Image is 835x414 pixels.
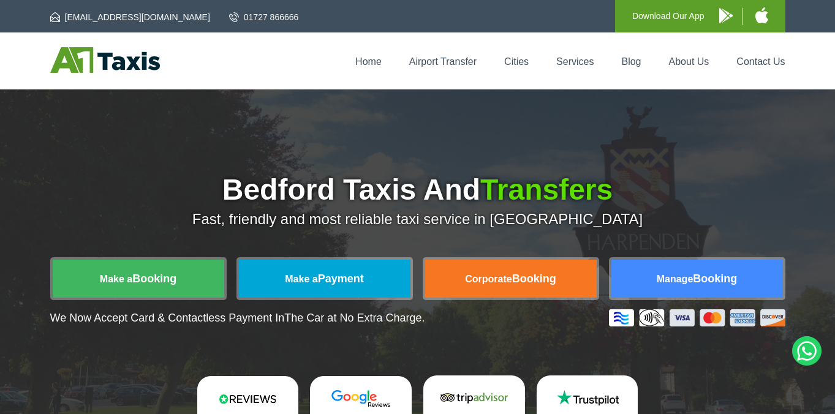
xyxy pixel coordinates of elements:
a: Make aBooking [53,260,224,298]
a: Contact Us [736,56,785,67]
img: A1 Taxis St Albans LTD [50,47,160,73]
p: Download Our App [632,9,705,24]
img: A1 Taxis Android App [719,8,733,23]
a: CorporateBooking [425,260,597,298]
a: Blog [621,56,641,67]
a: About Us [669,56,709,67]
p: Fast, friendly and most reliable taxi service in [GEOGRAPHIC_DATA] [50,211,785,228]
img: Credit And Debit Cards [609,309,785,326]
img: Tripadvisor [437,389,511,407]
h1: Bedford Taxis And [50,175,785,205]
p: We Now Accept Card & Contactless Payment In [50,312,425,325]
a: Home [355,56,382,67]
a: ManageBooking [611,260,783,298]
span: Make a [100,274,132,284]
span: Corporate [465,274,512,284]
a: 01727 866666 [229,11,299,23]
img: A1 Taxis iPhone App [755,7,768,23]
img: Reviews.io [211,390,284,408]
a: Services [556,56,594,67]
img: Google [324,390,398,408]
span: Transfers [480,173,613,206]
a: Airport Transfer [409,56,477,67]
span: Manage [657,274,693,284]
a: Make aPayment [239,260,410,298]
a: [EMAIL_ADDRESS][DOMAIN_NAME] [50,11,210,23]
img: Trustpilot [551,389,624,407]
a: Cities [504,56,529,67]
span: Make a [285,274,317,284]
span: The Car at No Extra Charge. [284,312,425,324]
